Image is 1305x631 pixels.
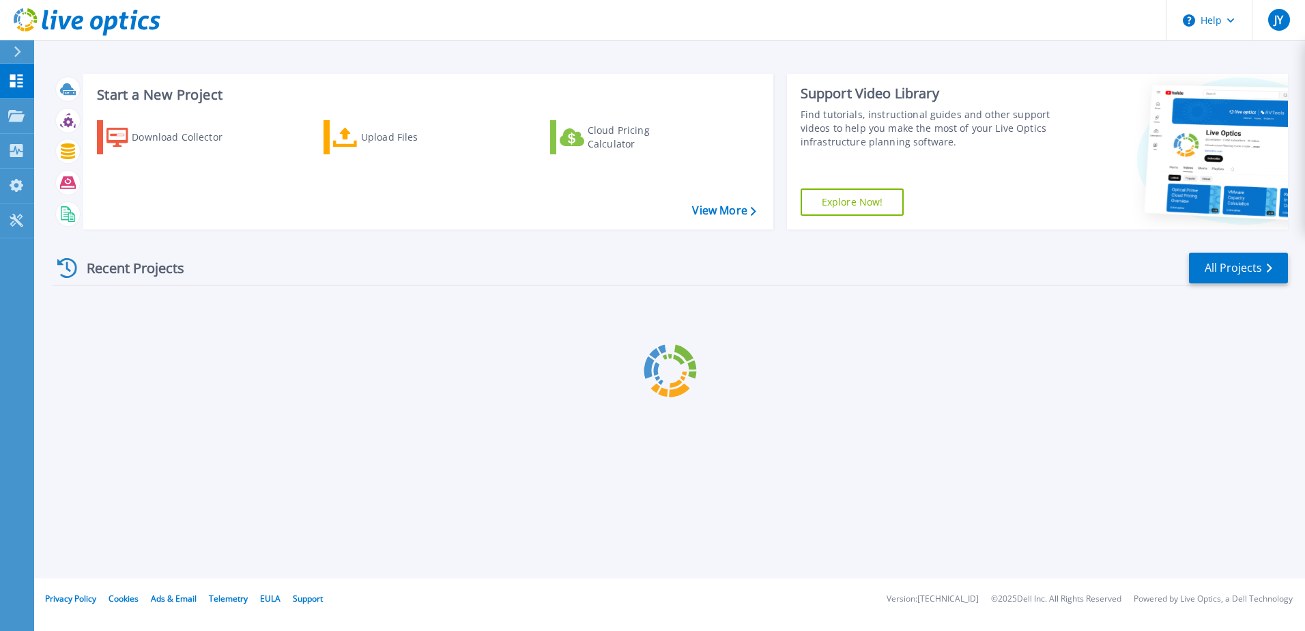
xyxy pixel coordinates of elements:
a: Cloud Pricing Calculator [550,120,702,154]
h3: Start a New Project [97,87,756,102]
span: JY [1274,14,1283,25]
li: Version: [TECHNICAL_ID] [887,595,979,604]
li: Powered by Live Optics, a Dell Technology [1134,595,1293,604]
a: Telemetry [209,593,248,604]
a: Ads & Email [151,593,197,604]
a: Upload Files [324,120,476,154]
a: EULA [260,593,281,604]
div: Download Collector [132,124,241,151]
div: Support Video Library [801,85,1056,102]
a: Explore Now! [801,188,904,216]
li: © 2025 Dell Inc. All Rights Reserved [991,595,1121,604]
a: Cookies [109,593,139,604]
div: Find tutorials, instructional guides and other support videos to help you make the most of your L... [801,108,1056,149]
div: Cloud Pricing Calculator [588,124,697,151]
a: Privacy Policy [45,593,96,604]
a: View More [692,204,756,217]
div: Upload Files [361,124,470,151]
div: Recent Projects [53,251,203,285]
a: All Projects [1189,253,1288,283]
a: Download Collector [97,120,249,154]
a: Support [293,593,323,604]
